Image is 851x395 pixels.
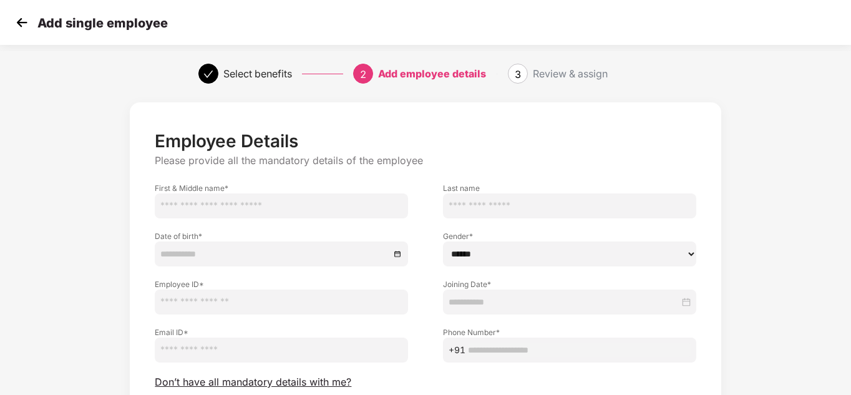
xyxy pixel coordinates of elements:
[203,69,213,79] span: check
[12,13,31,32] img: svg+xml;base64,PHN2ZyB4bWxucz0iaHR0cDovL3d3dy53My5vcmcvMjAwMC9zdmciIHdpZHRoPSIzMCIgaGVpZ2h0PSIzMC...
[155,327,408,338] label: Email ID
[443,279,696,290] label: Joining Date
[443,183,696,193] label: Last name
[155,130,696,152] p: Employee Details
[37,16,168,31] p: Add single employee
[515,68,521,80] span: 3
[443,327,696,338] label: Phone Number
[155,231,408,241] label: Date of birth
[223,64,292,84] div: Select benefits
[378,64,486,84] div: Add employee details
[155,376,351,389] span: Don’t have all mandatory details with me?
[155,279,408,290] label: Employee ID
[443,231,696,241] label: Gender
[155,154,696,167] p: Please provide all the mandatory details of the employee
[360,68,366,80] span: 2
[155,183,408,193] label: First & Middle name
[533,64,608,84] div: Review & assign
[449,343,465,357] span: +91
